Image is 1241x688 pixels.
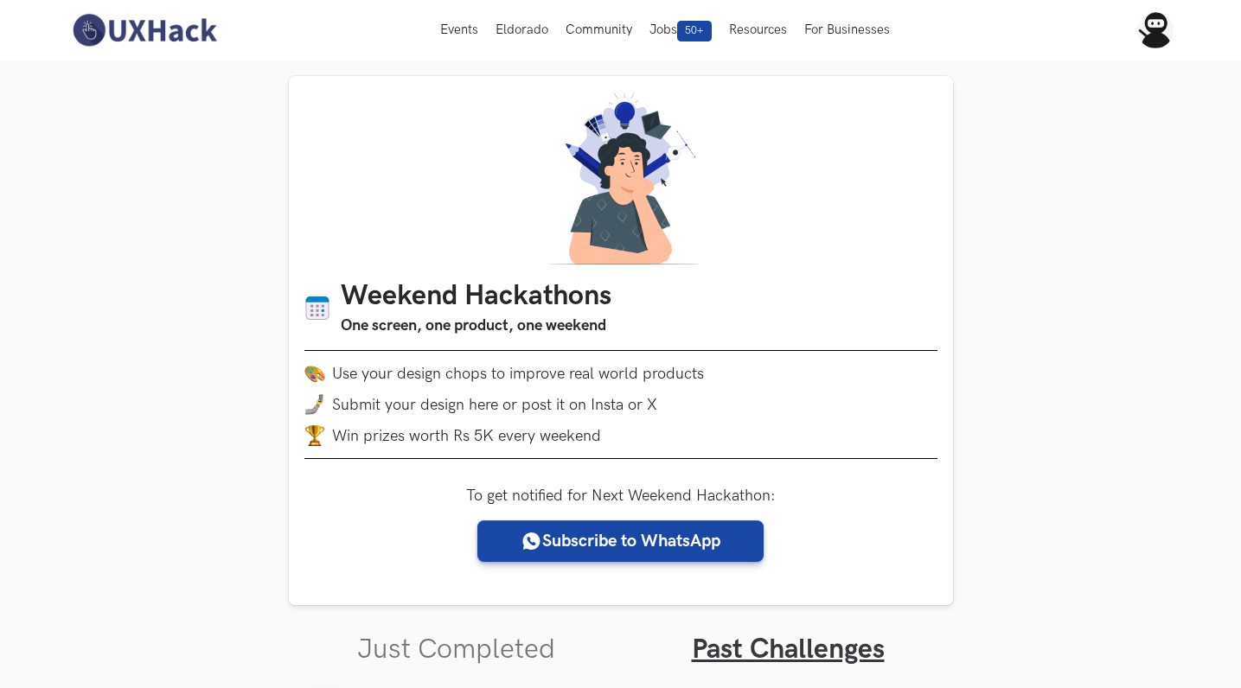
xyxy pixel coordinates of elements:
[304,363,937,384] li: Use your design chops to improve real world products
[289,605,953,666] ul: Tabs Interface
[304,394,325,415] img: mobile-in-hand.png
[466,487,776,505] label: To get notified for Next Weekend Hackathon:
[341,314,611,338] h3: One screen, one product, one weekend
[538,92,704,264] img: A designer thinking
[304,425,325,446] img: trophy.png
[677,21,712,41] span: 50+
[332,396,657,414] span: Submit your design here or post it on Insta or X
[304,295,330,322] img: Calendar icon
[477,520,764,562] a: Subscribe to WhatsApp
[304,363,325,384] img: palette.png
[67,12,221,48] img: UXHack-logo.png
[1137,12,1174,48] img: Your profile pic
[357,633,555,666] a: Just Completed
[304,425,937,446] li: Win prizes worth Rs 5K every weekend
[341,280,611,314] h1: Weekend Hackathons
[692,633,885,666] a: Past Challenges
